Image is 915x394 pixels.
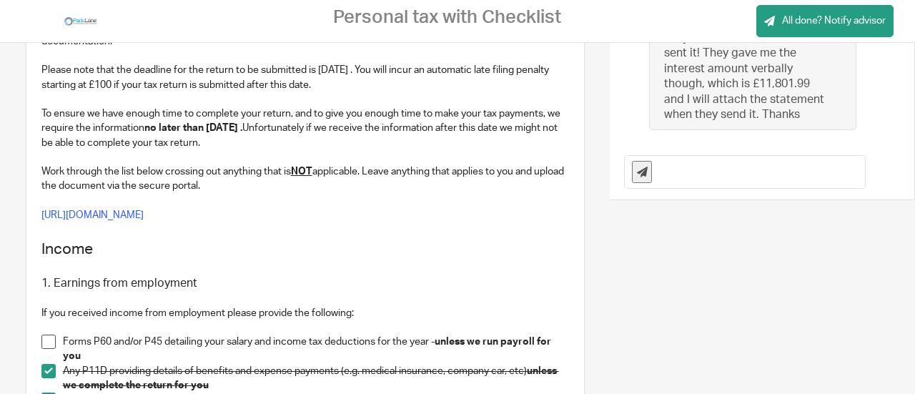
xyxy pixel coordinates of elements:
h2: Income [41,237,569,262]
u: NOT [291,167,312,177]
p: Work through the list below crossing out anything that is applicable. Leave anything that applies... [41,164,569,194]
strong: no later than [DATE] . [144,123,242,133]
strong: unless we complete the return for you [63,366,559,390]
img: Park-Lane_9(72).jpg [63,11,99,32]
h2: Personal tax with Checklist [333,6,561,29]
p: Please note that the deadline for the return to be submitted is [DATE] . You will incur an automa... [41,63,569,92]
p: To ensure we have enough time to complete your return, and to give you enough time to make your t... [41,107,569,150]
h3: 1. Earnings from employment [41,276,569,291]
p: If you received income from employment please provide the following: [41,306,569,320]
span: All done? Notify advisor [782,14,886,28]
p: Forms P60 and/or P45 detailing your salary and income tax deductions for the year - [63,335,569,364]
a: All done? Notify advisor [756,5,894,37]
a: [URL][DOMAIN_NAME] [41,210,144,220]
p: Any P11D providing details of benefits and expense payments (e.g. medical insurance, company car,... [63,364,569,393]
